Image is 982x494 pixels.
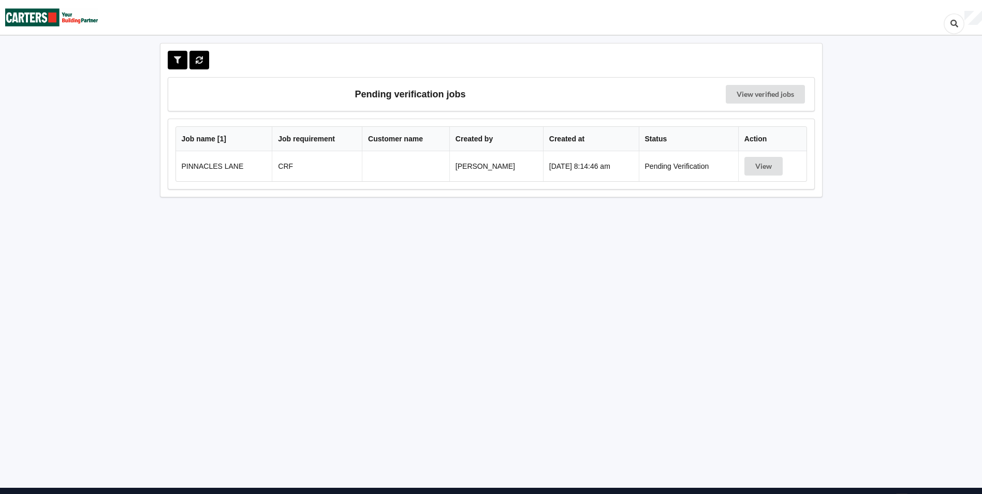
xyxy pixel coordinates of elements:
th: Customer name [362,127,449,151]
th: Action [738,127,807,151]
img: Carters [5,1,98,34]
td: PINNACLES LANE [176,151,272,181]
h3: Pending verification jobs [175,85,646,104]
th: Status [639,127,738,151]
td: [DATE] 8:14:46 am [543,151,639,181]
td: CRF [272,151,362,181]
a: View verified jobs [726,85,805,104]
td: [PERSON_NAME] [449,151,543,181]
th: Created at [543,127,639,151]
th: Created by [449,127,543,151]
a: View [744,162,785,170]
div: User Profile [964,11,982,25]
th: Job name [ 1 ] [176,127,272,151]
td: Pending Verification [639,151,738,181]
button: View [744,157,783,176]
th: Job requirement [272,127,362,151]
